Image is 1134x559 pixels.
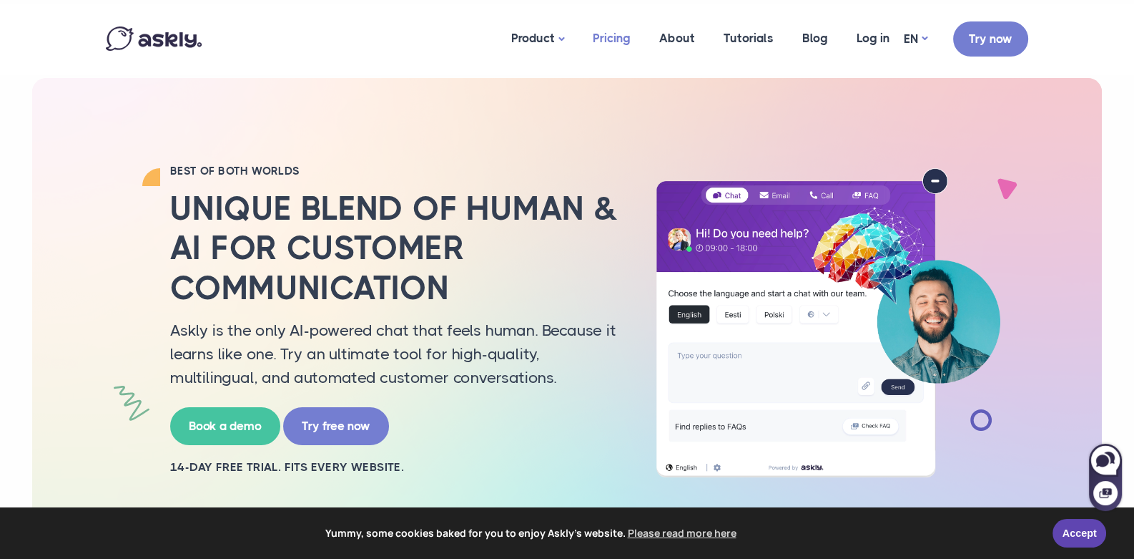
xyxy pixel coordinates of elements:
iframe: Askly chat [1088,441,1123,512]
img: AI multilingual chat [642,168,1014,477]
a: Product [497,4,578,74]
a: Log in [842,4,904,73]
a: Accept [1052,519,1106,548]
h2: BEST OF BOTH WORLDS [170,164,621,178]
a: Pricing [578,4,645,73]
a: Try free now [283,407,389,445]
p: Askly is the only AI-powered chat that feels human. Because it learns like one. Try an ultimate t... [170,319,621,389]
a: EN [904,29,927,49]
h2: Unique blend of human & AI for customer communication [170,189,621,308]
a: Tutorials [709,4,788,73]
a: Blog [788,4,842,73]
a: About [645,4,709,73]
a: Book a demo [170,407,280,445]
a: Try now [953,21,1028,57]
a: learn more about cookies [626,522,739,544]
span: Yummy, some cookies baked for you to enjoy Askly's website. [21,522,1042,544]
h2: 14-day free trial. Fits every website. [170,460,621,475]
img: Askly [106,26,202,51]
